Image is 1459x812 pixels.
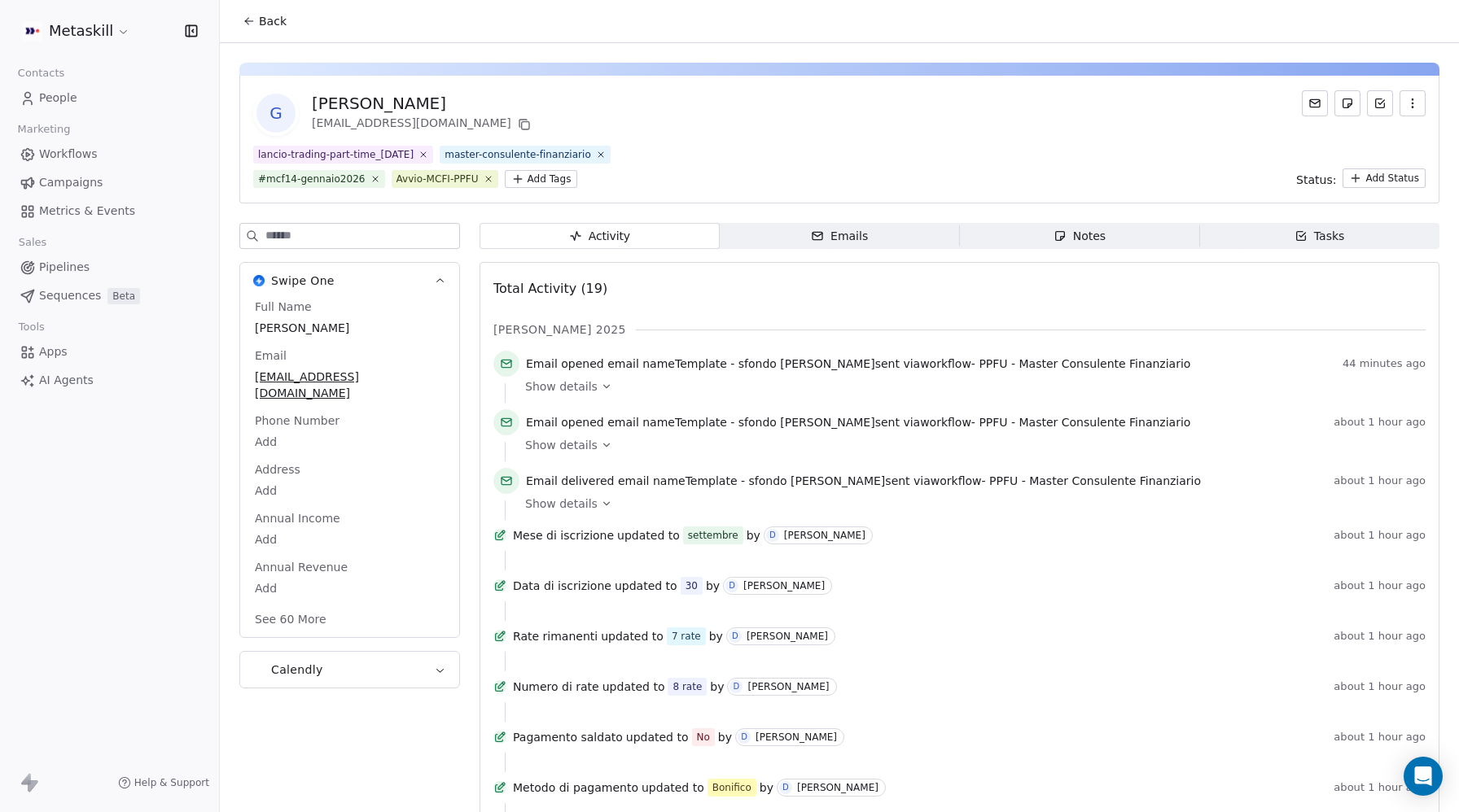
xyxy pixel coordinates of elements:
div: D [782,781,789,794]
div: master-consulente-finanziario [445,147,591,162]
div: D [734,680,740,693]
a: Show details [525,437,1414,453]
div: Tasks [1295,228,1345,245]
span: Workflows [39,146,98,163]
span: AI Agents [39,372,94,389]
div: [PERSON_NAME] [312,92,534,115]
span: Status: [1296,172,1336,188]
span: updated to [602,679,665,695]
span: PPFU - Master Consulente Finanziario [979,357,1190,370]
span: email name sent via workflow - [526,473,1201,489]
div: settembre [688,527,738,544]
div: 7 rate [672,628,701,644]
a: Apps [13,338,206,365]
span: Sales [11,230,54,255]
div: D [729,579,735,592]
a: Show details [525,378,1414,395]
span: Total Activity (19) [493,281,607,296]
span: Help & Support [134,776,209,789]
div: [PERSON_NAME] [747,681,829,692]
button: Add Status [1343,168,1426,188]
span: email name sent via workflow - [526,414,1190,430]
span: Full Name [252,299,315,315]
span: Campaigns [39,174,103,191]
span: 44 minutes ago [1343,357,1426,370]
span: Swipe One [271,273,335,289]
span: by [706,578,720,594]
span: Add [255,434,445,450]
span: by [709,628,723,644]
div: [PERSON_NAME] [797,782,878,793]
span: Template - sfondo [PERSON_NAME] [675,416,875,429]
a: Show details [525,495,1414,512]
span: updated to [642,779,704,796]
span: Sequences [39,287,101,304]
a: People [13,85,206,111]
span: [PERSON_NAME] [255,320,445,336]
div: Bonifico [712,779,751,796]
div: [EMAIL_ADDRESS][DOMAIN_NAME] [312,115,534,134]
span: Annual Income [252,510,344,526]
div: [PERSON_NAME] [743,580,825,592]
span: Data di iscrizione [513,578,611,594]
div: 30 [686,578,698,594]
span: Mese di iscrizione [513,527,614,544]
span: Metrics & Events [39,203,135,220]
div: Swipe OneSwipe One [240,299,459,637]
span: Email delivered [526,474,614,487]
span: about 1 hour ago [1334,474,1426,487]
div: Emails [811,228,868,245]
span: updated to [615,578,677,594]
span: Show details [525,378,598,395]
span: Pipelines [39,259,90,276]
a: Campaigns [13,169,206,196]
span: Apps [39,343,68,360]
span: about 1 hour ago [1334,529,1426,542]
a: Workflows [13,141,206,168]
span: Marketing [11,117,77,142]
span: about 1 hour ago [1334,416,1426,429]
span: Metaskill [49,20,113,41]
a: SequencesBeta [13,282,206,309]
div: Open Intercom Messenger [1404,757,1443,796]
span: Email [252,347,290,364]
a: AI Agents [13,367,206,394]
span: by [747,527,760,544]
div: [PERSON_NAME] [747,631,828,642]
span: about 1 hour ago [1334,781,1426,794]
div: No [697,729,710,745]
div: #mcf14-gennaio2026 [258,172,366,186]
span: Beta [107,288,140,304]
span: Back [259,13,287,29]
div: Avvio-MCFI-PPFU [397,172,479,186]
span: Calendly [271,661,323,678]
span: Rate rimanenti [513,628,598,644]
button: CalendlyCalendly [240,652,459,688]
div: D [769,529,776,542]
span: Template - sfondo [PERSON_NAME] [686,474,886,487]
span: updated to [617,527,680,544]
span: PPFU - Master Consulente Finanziario [989,474,1201,487]
span: about 1 hour ago [1334,731,1426,744]
span: G [256,94,296,133]
button: Swipe OneSwipe One [240,263,459,299]
span: by [710,679,724,695]
img: AVATAR%20METASKILL%20-%20Colori%20Positivo.png [23,21,42,41]
span: Email opened [526,416,604,429]
span: Address [252,461,304,478]
span: by [760,779,773,796]
div: [PERSON_NAME] [756,731,837,743]
span: updated to [626,729,689,745]
span: [EMAIL_ADDRESS][DOMAIN_NAME] [255,369,445,401]
span: Add [255,580,445,596]
span: Tools [11,315,51,339]
span: about 1 hour ago [1334,680,1426,693]
a: Pipelines [13,254,206,281]
span: updated to [601,628,664,644]
div: lancio-trading-part-time_[DATE] [258,147,414,162]
button: Add Tags [505,170,578,188]
span: Metodo di pagamento [513,779,638,796]
span: Show details [525,437,598,453]
span: Show details [525,495,598,512]
span: Add [255,531,445,548]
